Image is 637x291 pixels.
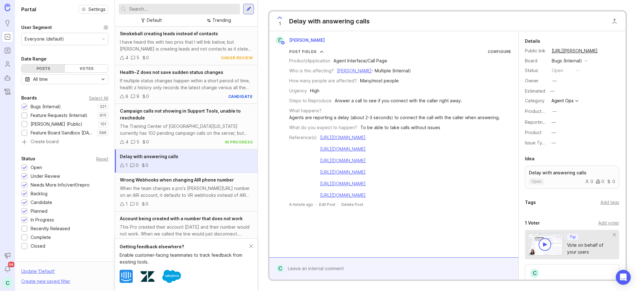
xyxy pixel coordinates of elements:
[338,202,339,207] div: ·
[212,17,231,24] div: Trending
[65,65,108,72] div: Votes
[608,15,621,27] button: Close button
[115,104,258,149] a: Campaign calls not showing in Support Tools, unable to rescheduleThe Training Center of [GEOGRAPH...
[551,99,574,103] div: Agent Ops
[276,264,284,273] div: C
[552,77,557,84] div: —
[2,31,13,42] a: Portal
[525,97,547,104] div: Category
[525,37,540,45] div: Details
[281,41,285,45] img: member badge
[551,139,556,146] div: —
[2,277,13,289] button: C
[289,57,330,64] div: Product/Application
[21,268,55,278] div: Update ' Default '
[162,267,181,286] img: Salesforce logo
[310,87,319,94] div: High
[551,107,559,115] button: ProductboardID
[337,67,411,74] div: - Multiple (Internal)
[126,138,128,145] div: 4
[100,113,106,118] p: 915
[115,65,258,104] a: Health-Z does not save sudden status changesIf multiple status changes happen within a short peri...
[21,94,37,102] div: Boards
[525,109,558,114] label: ProductboardID
[335,97,462,104] div: Answer a call to see if you connect with the caller right away.
[552,57,582,64] div: Bugs (Internal)
[2,250,13,261] button: Announcements
[525,89,545,93] div: Estimated
[552,108,557,115] div: —
[551,119,556,126] div: —
[31,234,51,241] div: Complete
[552,67,563,74] div: open
[360,77,399,84] div: Many/most people
[31,182,90,188] div: Needs More Info/verif/repro
[289,49,317,54] div: Post Fields
[33,76,48,83] div: All time
[598,220,619,226] div: Add voter
[525,130,541,135] label: Product
[115,149,258,173] a: Delay with answering calls100
[289,107,322,114] div: What happens?
[31,199,52,206] div: Candidate
[525,67,547,74] div: Status
[488,49,511,54] a: Configure
[320,169,366,175] a: [URL][DOMAIN_NAME]
[320,181,366,186] a: [URL][DOMAIN_NAME]
[31,208,47,215] div: Planned
[289,114,500,121] div: Agents are reporting a delay (about 2-3 seconds) to connect the call with the caller when answering.
[550,47,600,55] a: [URL][PERSON_NAME]
[31,225,70,232] div: Recently Released
[120,243,249,250] div: Getting feedback elsewhere?
[136,162,139,169] div: 0
[100,122,106,127] p: 101
[146,93,149,100] div: 0
[21,155,35,162] div: Status
[146,201,148,207] div: 0
[551,129,556,136] div: —
[31,164,42,171] div: Open
[289,37,325,43] span: [PERSON_NAME]
[98,77,108,82] svg: toggle icon
[548,87,556,95] div: —
[120,39,253,52] div: I have heard this with two pros that I will link below, but [PERSON_NAME] is creating leads and n...
[120,177,234,182] span: Wrong Webhooks when changing AIR phone number
[585,179,593,184] div: 0
[21,278,70,285] div: Create new saved filter
[360,124,440,131] div: To be able to take calls without issues
[136,138,139,145] div: 5
[525,140,548,145] label: Issue Type
[21,55,47,63] div: Date Range
[525,77,547,84] div: Owner
[525,199,536,206] div: Tags
[129,6,238,12] input: Search...
[21,139,108,145] a: Create board
[2,45,13,56] a: Roadmaps
[279,20,281,27] span: 1
[596,179,604,184] div: 0
[2,59,13,70] a: Users
[607,179,615,184] div: 0
[100,104,106,109] p: 321
[79,5,108,14] button: Settings
[89,96,108,100] div: Select All
[120,123,253,137] div: The Training Center of [GEOGRAPHIC_DATA][US_STATE] currently has 102 pending campaign calls on th...
[120,185,253,199] div: When the team changes a pro's [PERSON_NAME][URL] number on an AIR account, it defaults to VR webh...
[31,173,60,180] div: Under Review
[333,57,387,64] div: Agent Interface/Call Page
[529,170,615,176] p: Delay with answering calls
[570,235,576,240] p: Tip
[289,67,334,74] div: Who is this affecting?
[528,233,563,255] img: video-thumbnail-vote-d41b83416815613422e2ca741bf692cc.jpg
[2,86,13,97] a: Changelog
[320,135,366,140] a: [URL][DOMAIN_NAME]
[99,130,106,135] p: 596
[525,155,535,162] div: Idea
[525,119,558,125] label: Reporting Team
[120,154,178,159] span: Delay with answering calls
[120,216,243,221] span: Account being created with a number that does not work
[8,262,14,267] span: 99
[21,6,36,13] h1: Portal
